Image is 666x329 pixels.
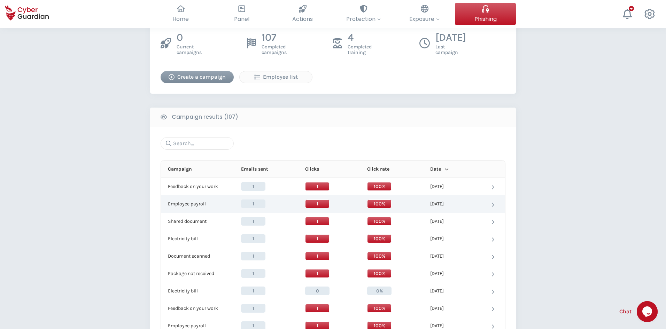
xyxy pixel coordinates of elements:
[333,3,394,25] button: Protection
[241,287,265,295] span: 1
[168,183,218,190] p: Feedback on your work
[234,15,249,23] span: Panel
[305,287,330,295] span: 0
[177,31,202,44] p: 0
[241,166,268,172] p: Emails sent
[305,304,330,313] span: 1
[262,31,287,44] p: 107
[305,199,330,208] span: 1
[172,15,189,23] span: Home
[367,166,389,172] p: Click rate
[166,73,229,81] div: Create a campaign
[367,182,392,191] span: 100%
[241,234,265,243] span: 1
[619,307,632,316] span: Chat
[245,73,307,81] div: Employee list
[241,199,265,208] span: 1
[241,217,265,226] span: 1
[241,304,265,313] span: 1
[177,44,202,55] span: Current campaigns
[420,282,481,300] td: [DATE]
[161,137,234,150] input: Search...
[367,234,392,243] span: 100%
[420,178,481,195] td: [DATE]
[420,230,481,248] td: [DATE]
[629,6,634,11] div: +
[241,182,265,191] span: 1
[272,3,333,25] button: Actions
[168,236,198,242] p: Electricity bill
[346,15,381,23] span: Protection
[348,31,372,44] p: 4
[172,113,238,121] b: Campaign results (107)
[420,248,481,265] td: [DATE]
[168,201,206,207] p: Employee payroll
[367,199,392,208] span: 100%
[305,182,330,191] span: 1
[150,3,211,25] button: Home
[168,323,206,329] p: Employee payroll
[430,166,441,172] p: Date
[239,71,312,83] button: Employee list
[420,265,481,282] td: [DATE]
[367,217,392,226] span: 100%
[420,195,481,213] td: [DATE]
[305,252,330,260] span: 1
[637,301,659,322] iframe: chat widget
[262,44,287,55] span: Completed campaigns
[435,44,466,55] span: Last campaign
[348,44,372,55] span: Completed training
[168,305,218,312] p: Feedback on your work
[305,234,330,243] span: 1
[305,269,330,278] span: 1
[168,253,210,259] p: Document scanned
[168,288,198,294] p: Electricity bill
[474,15,497,23] span: Phishing
[367,252,392,260] span: 100%
[292,15,313,23] span: Actions
[394,3,455,25] button: Exposure
[168,166,192,172] p: Campaign
[168,218,207,225] p: Shared document
[241,252,265,260] span: 1
[435,31,466,44] p: [DATE]
[241,269,265,278] span: 1
[420,213,481,230] td: [DATE]
[211,3,272,25] button: Panel
[455,3,516,25] button: Phishing
[305,217,330,226] span: 1
[168,271,214,277] p: Package not received
[367,269,392,278] span: 100%
[161,71,234,83] button: Create a campaign
[305,166,319,172] p: Clicks
[367,287,392,295] span: 0%
[367,304,392,313] span: 100%
[420,300,481,317] td: [DATE]
[409,15,440,23] span: Exposure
